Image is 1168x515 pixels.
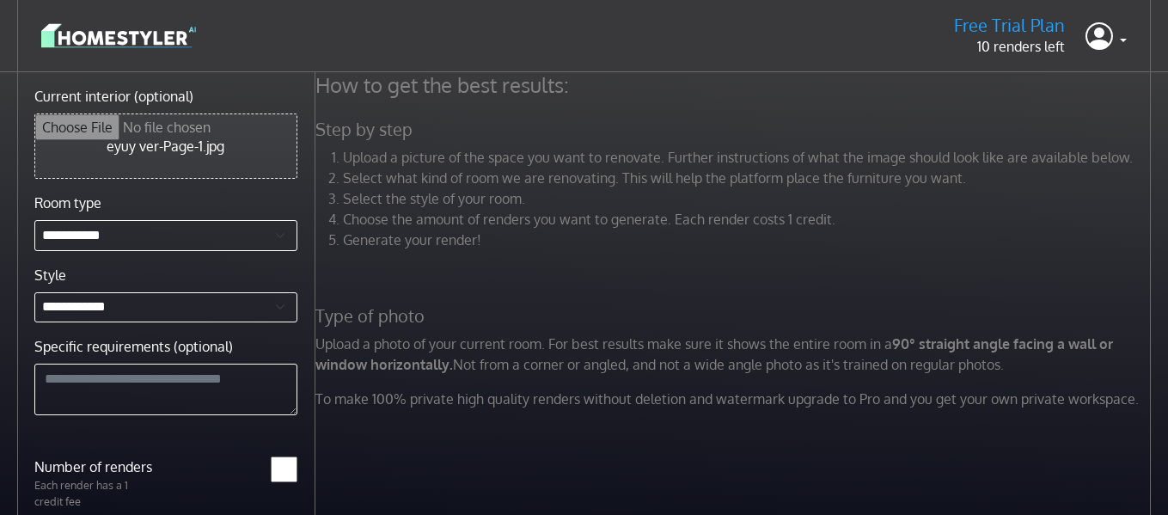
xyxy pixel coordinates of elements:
[34,86,193,107] label: Current interior (optional)
[24,457,166,477] label: Number of renders
[954,36,1065,57] p: 10 renders left
[343,188,1155,209] li: Select the style of your room.
[954,15,1065,36] h5: Free Trial Plan
[343,230,1155,250] li: Generate your render!
[34,265,66,285] label: Style
[34,336,233,357] label: Specific requirements (optional)
[41,21,196,51] img: logo-3de290ba35641baa71223ecac5eacb59cb85b4c7fdf211dc9aaecaaee71ea2f8.svg
[305,119,1165,140] h5: Step by step
[343,147,1155,168] li: Upload a picture of the space you want to renovate. Further instructions of what the image should...
[305,334,1165,375] p: Upload a photo of your current room. For best results make sure it shows the entire room in a Not...
[343,168,1155,188] li: Select what kind of room we are renovating. This will help the platform place the furniture you w...
[24,477,166,510] p: Each render has a 1 credit fee
[305,389,1165,409] p: To make 100% private high quality renders without deletion and watermark upgrade to Pro and you g...
[343,209,1155,230] li: Choose the amount of renders you want to generate. Each render costs 1 credit.
[315,335,1113,373] strong: 90° straight angle facing a wall or window horizontally.
[305,72,1165,98] h4: How to get the best results:
[34,193,101,213] label: Room type
[305,305,1165,327] h5: Type of photo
